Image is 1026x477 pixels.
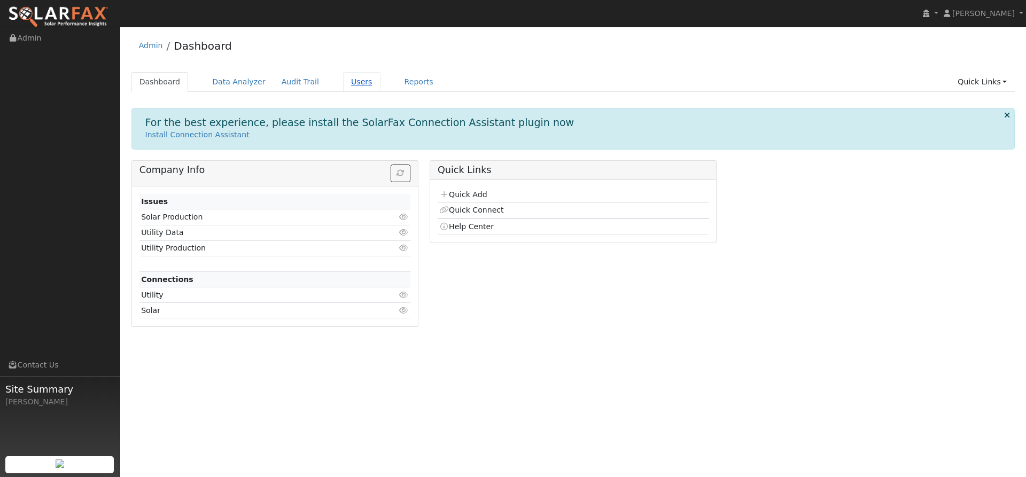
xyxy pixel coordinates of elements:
[439,190,487,199] a: Quick Add
[174,40,232,52] a: Dashboard
[952,9,1015,18] span: [PERSON_NAME]
[399,291,409,299] i: Click to view
[399,229,409,236] i: Click to view
[5,396,114,408] div: [PERSON_NAME]
[399,307,409,314] i: Click to view
[8,6,108,28] img: SolarFax
[56,459,64,468] img: retrieve
[397,72,441,92] a: Reports
[399,213,409,221] i: Click to view
[141,197,168,206] strong: Issues
[204,72,274,92] a: Data Analyzer
[139,303,367,318] td: Solar
[145,116,574,129] h1: For the best experience, please install the SolarFax Connection Assistant plugin now
[131,72,189,92] a: Dashboard
[139,41,163,50] a: Admin
[139,225,367,240] td: Utility Data
[145,130,250,139] a: Install Connection Assistant
[139,209,367,225] td: Solar Production
[343,72,380,92] a: Users
[438,165,709,176] h5: Quick Links
[399,244,409,252] i: Click to view
[139,165,410,176] h5: Company Info
[139,240,367,256] td: Utility Production
[439,206,503,214] a: Quick Connect
[5,382,114,396] span: Site Summary
[439,222,494,231] a: Help Center
[141,275,193,284] strong: Connections
[274,72,327,92] a: Audit Trail
[139,287,367,303] td: Utility
[950,72,1015,92] a: Quick Links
